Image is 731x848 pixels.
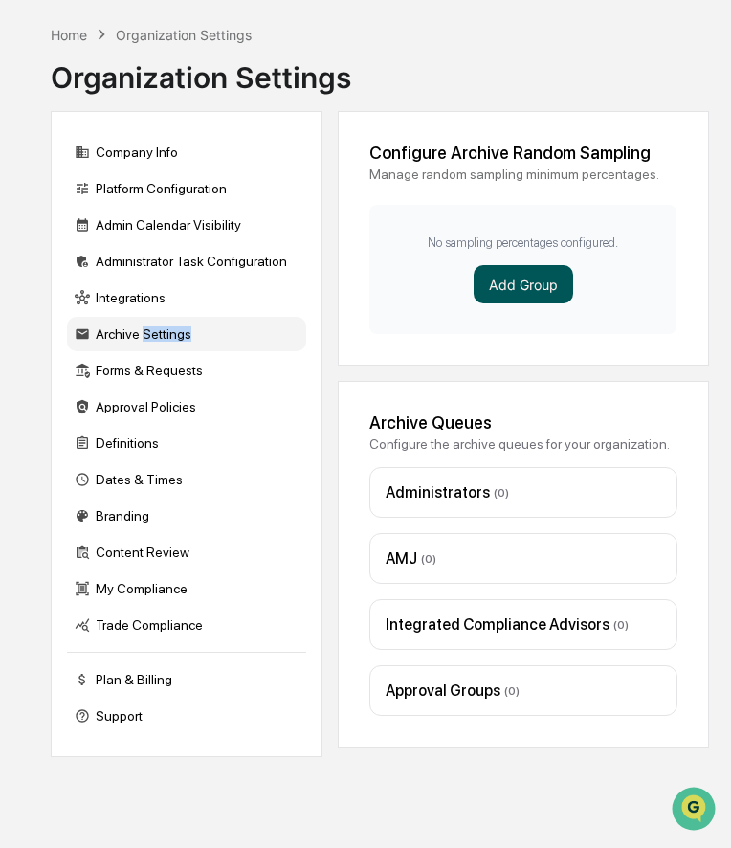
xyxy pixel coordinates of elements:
div: 🖐️ [19,243,34,258]
div: Organization Settings [116,27,252,43]
div: Archive Queues [369,413,677,433]
span: ( 0 ) [613,618,629,632]
div: Configure Archive Random Sampling [369,143,677,163]
div: Forms & Requests [67,353,306,388]
div: Content Review [67,535,306,569]
div: Admin Calendar Visibility [67,208,306,242]
div: Company Info [67,135,306,169]
div: Support [67,699,306,733]
div: Trade Compliance [67,608,306,642]
a: 🖐️Preclearance [11,234,131,268]
a: 🗄️Attestations [131,234,245,268]
iframe: Open customer support [670,785,721,837]
div: 🗄️ [139,243,154,258]
div: We're available if you need us! [65,166,242,181]
div: Start new chat [65,146,314,166]
img: 1746055101610-c473b297-6a78-478c-a979-82029cc54cd1 [19,146,54,181]
div: Platform Configuration [67,171,306,206]
a: 🔎Data Lookup [11,270,128,304]
span: ( 0 ) [421,552,436,566]
div: Administrators [386,483,661,502]
p: How can we help? [19,40,348,71]
button: Add Group [474,265,573,303]
div: Approval Policies [67,390,306,424]
div: Administrator Task Configuration [67,244,306,279]
div: 🔎 [19,279,34,295]
div: Branding [67,499,306,533]
div: Dates & Times [67,462,306,497]
span: Data Lookup [38,278,121,297]
div: Integrated Compliance Advisors [386,615,661,634]
button: Start new chat [325,152,348,175]
div: Plan & Billing [67,662,306,697]
span: Pylon [190,324,232,339]
div: Organization Settings [51,45,351,95]
span: ( 0 ) [504,684,520,698]
span: Preclearance [38,241,123,260]
div: Integrations [67,280,306,315]
div: Archive Settings [67,317,306,351]
p: No sampling percentages configured. [428,235,618,250]
div: Home [51,27,87,43]
div: Configure the archive queues for your organization. [369,436,677,452]
div: Approval Groups [386,681,661,700]
span: ( 0 ) [494,486,509,500]
a: Powered byPylon [135,324,232,339]
div: Definitions [67,426,306,460]
div: Manage random sampling minimum percentages. [369,167,677,182]
div: My Compliance [67,571,306,606]
span: Attestations [158,241,237,260]
div: AMJ [386,549,661,568]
